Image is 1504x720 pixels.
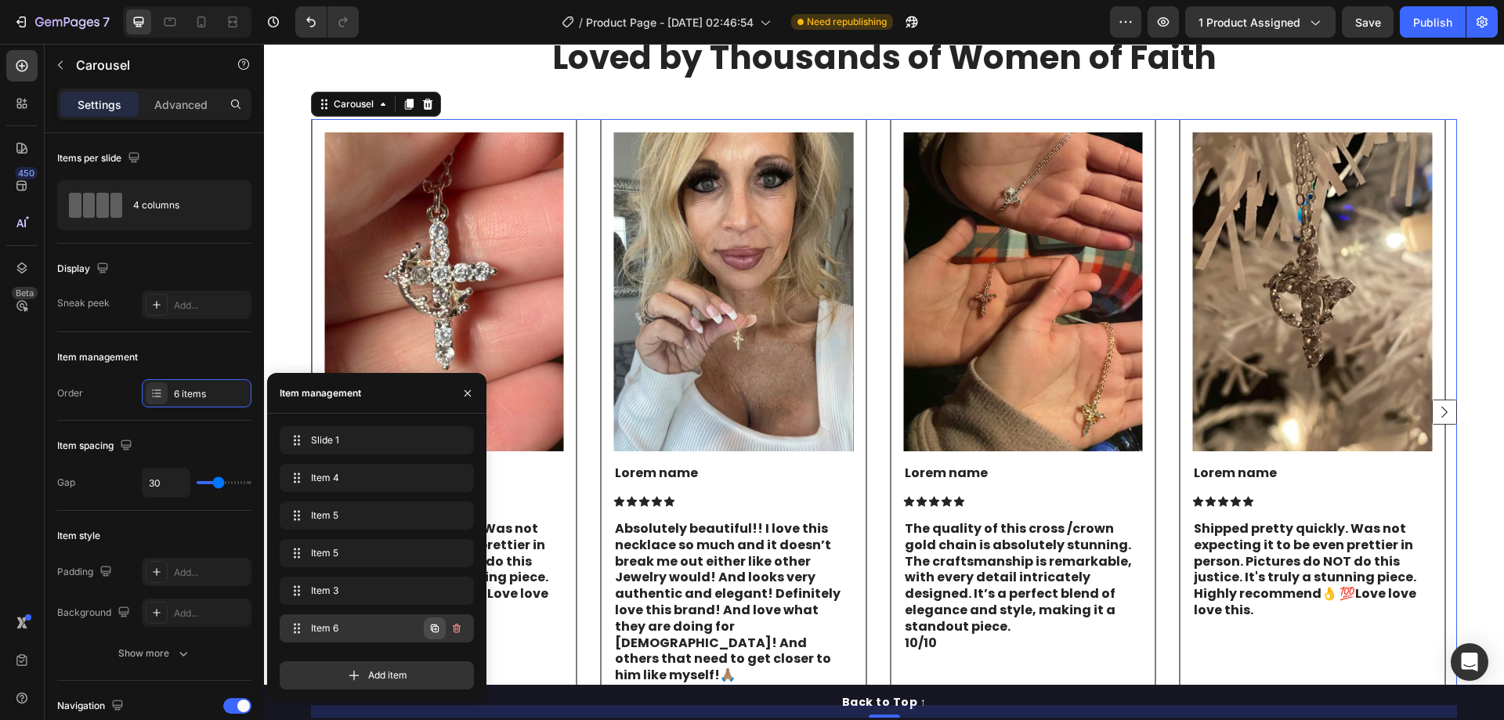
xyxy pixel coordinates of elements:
[1355,16,1381,29] span: Save
[6,6,117,38] button: 7
[57,562,115,583] div: Padding
[57,476,75,490] div: Gap
[578,650,663,667] div: Back to Top ↑
[1076,541,1091,559] span: 💯
[351,477,587,640] p: Absolutely beautiful!! I love this necklace so much and it doesn’t break me out either like other...
[930,422,1166,438] p: Lorem name
[62,477,298,575] p: Shipped pretty quickly. Was not expecting it to be even prettier in person. Pictures do NOT do th...
[190,541,205,559] span: 👌
[456,622,472,640] span: 🙏🏽
[60,476,300,577] div: Rich Text Editor. Editing area: main
[349,476,588,642] div: Rich Text Editor. Editing area: main
[928,476,1168,577] div: Rich Text Editor. Editing area: main
[311,508,436,523] span: Item 5
[264,44,1504,720] iframe: Design area
[57,436,136,457] div: Item spacing
[57,350,138,364] div: Item management
[311,621,399,635] span: Item 6
[295,6,359,38] div: Undo/Redo
[351,422,587,438] p: Lorem name
[57,529,100,543] div: Item style
[133,187,229,223] div: 4 columns
[280,386,361,400] div: Item management
[368,668,407,682] span: Add item
[639,476,879,609] div: Rich Text Editor. Editing area: main
[1342,6,1394,38] button: Save
[807,15,887,29] span: Need republishing
[311,471,436,485] span: Item 4
[1185,6,1336,38] button: 1 product assigned
[57,602,133,624] div: Background
[930,477,1166,575] p: Shipped pretty quickly. Was not expecting it to be even prettier in person. Pictures do NOT do th...
[57,696,127,717] div: Navigation
[1413,14,1452,31] div: Publish
[928,89,1168,407] img: gempages_580694838337339987-baa68cb8-ffc4-400e-adad-c78d8e1372d1.png
[174,606,248,621] div: Add...
[208,541,223,559] span: 💯
[57,296,110,310] div: Sneak peek
[62,422,298,438] p: Lorem name
[57,639,251,668] button: Show more
[311,584,436,598] span: Item 3
[641,422,877,438] p: Lorem name
[67,53,113,67] div: Carousel
[641,477,877,607] p: The quality of this cross /crown gold chain is absolutely stunning. The craftsmanship is remarkab...
[311,546,436,560] span: Item 5
[154,96,208,113] p: Advanced
[143,469,190,497] input: Auto
[76,56,209,74] p: Carousel
[118,646,191,661] div: Show more
[579,14,583,31] span: /
[1057,541,1073,559] span: 👌
[57,148,143,169] div: Items per slide
[174,298,248,313] div: Add...
[103,13,110,31] p: 7
[78,96,121,113] p: Settings
[15,167,38,179] div: 450
[1198,14,1300,31] span: 1 product assigned
[57,259,112,280] div: Display
[174,566,248,580] div: Add...
[349,89,588,407] img: gempages_580694838337339987-2c3436d0-064b-46e1-a6e9-ac1e17b224ad.png
[1400,6,1466,38] button: Publish
[1168,356,1193,381] button: Carousel Next Arrow
[12,287,38,299] div: Beta
[47,356,72,381] button: Carousel Back Arrow
[57,386,83,400] div: Order
[60,89,300,407] img: gempages_580694838337339987-44fa7f7f-eab5-4d5c-83ec-3d62fca988a5.jpg
[311,433,436,447] span: Slide 1
[174,387,248,401] div: 6 items
[639,89,879,407] img: gempages_580694838337339987-0fb3e82a-e312-4ce0-8dee-83423467d525.png
[1451,643,1488,681] div: Open Intercom Messenger
[586,14,754,31] span: Product Page - [DATE] 02:46:54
